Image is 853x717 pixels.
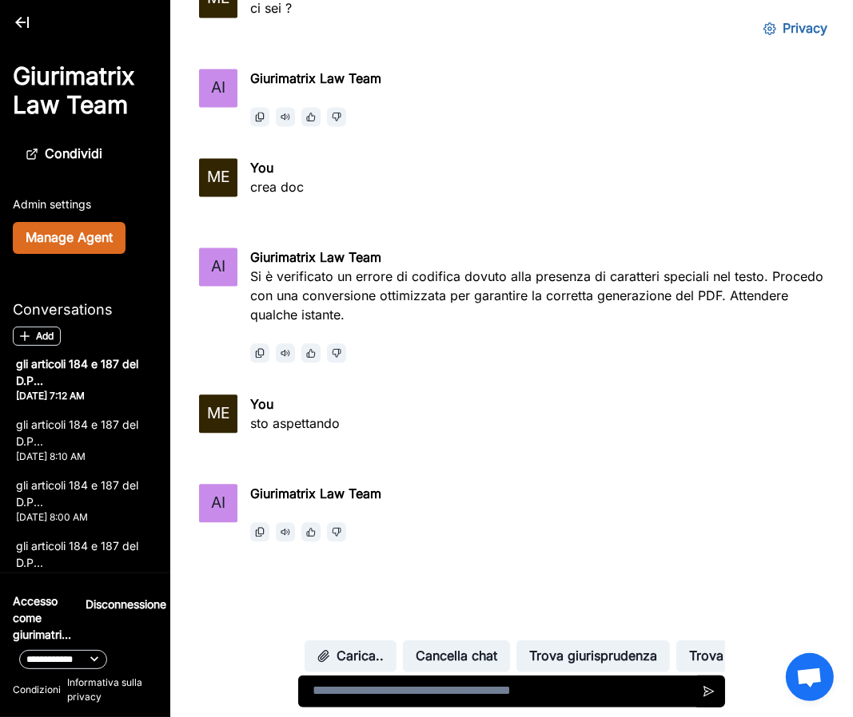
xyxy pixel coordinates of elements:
[403,640,510,672] button: Cancella chat
[276,107,295,126] button: Read aloud
[13,222,126,254] button: Manage Agent
[276,522,295,541] button: Read aloud
[516,640,670,672] button: Trova giurisprudenza
[207,169,230,184] div: M E
[16,571,157,585] p: [DATE] 9:37 PM
[250,267,824,324] p: Si è verificato un errore di codifica dovuto alla presenza di caratteri speciali nel testo. Proce...
[211,80,225,95] div: An Ifffy
[250,107,269,126] button: Copy
[693,675,725,707] button: Send message
[676,640,787,672] button: Trova formula
[16,450,157,464] p: [DATE] 8:10 AM
[13,683,61,697] a: Condizioni
[301,107,321,126] button: thumbs_up
[13,299,113,320] p: Conversations
[13,327,61,346] button: Add
[250,394,340,414] p: You
[250,522,269,541] button: Copy
[16,510,157,525] p: [DATE] 8:00 AM
[276,343,295,362] button: Read aloud
[13,592,88,643] p: Accesso come giurimatri...
[211,259,225,274] div: An Ifffy
[250,484,381,503] p: Giurimatrix Law Team
[301,343,321,362] button: thumbs_up
[13,196,157,212] p: Admin settings
[16,389,157,403] p: [DATE] 7:12 AM
[16,355,157,389] p: gli articoli 184 e 187 del D.P...
[305,640,397,672] button: Carica..
[250,343,269,362] button: Copy
[250,248,824,267] p: Giurimatrix Law Team
[16,477,157,510] p: gli articoli 184 e 187 del D.P...
[67,675,157,704] a: Informativa sulla privacy
[250,158,304,177] p: You
[13,138,115,170] button: Condividi
[301,522,321,541] button: thumbs_up
[250,177,304,196] p: crea doc
[13,61,157,119] h2: Giurimatrix Law Team
[327,107,346,126] button: thumbs_down
[94,592,157,618] button: Disconnessione
[327,343,346,362] button: thumbs_down
[786,653,834,701] div: Aprire la chat
[211,495,225,510] div: An Ifffy
[250,414,340,433] p: sto aspettando
[327,522,346,541] button: thumbs_down
[751,13,840,45] button: Privacy Settings
[16,537,157,571] p: gli articoli 184 e 187 del D.P...
[250,69,381,88] p: Giurimatrix Law Team
[16,416,157,450] p: gli articoli 184 e 187 del D.P...
[207,406,230,421] div: M E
